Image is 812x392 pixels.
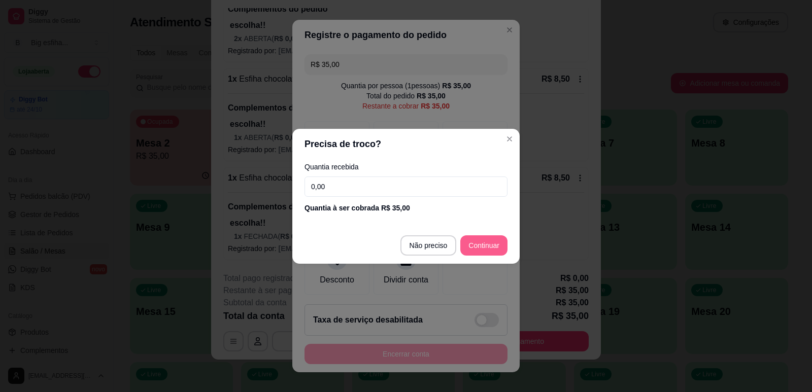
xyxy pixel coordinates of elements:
[304,203,507,213] div: Quantia à ser cobrada R$ 35,00
[501,131,518,147] button: Close
[304,163,507,170] label: Quantia recebida
[292,129,520,159] header: Precisa de troco?
[400,235,457,256] button: Não preciso
[460,235,507,256] button: Continuar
